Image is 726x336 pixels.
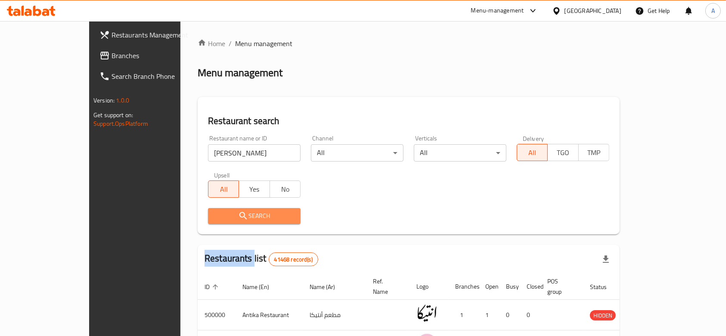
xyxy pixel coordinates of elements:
[310,282,346,292] span: Name (Ar)
[93,95,115,106] span: Version:
[373,276,399,297] span: Ref. Name
[205,252,318,266] h2: Restaurants list
[93,66,211,87] a: Search Branch Phone
[596,249,616,270] div: Export file
[242,282,280,292] span: Name (En)
[521,146,544,159] span: All
[499,274,520,300] th: Busy
[198,38,225,49] a: Home
[112,30,204,40] span: Restaurants Management
[208,144,301,162] input: Search for restaurant name or ID..
[273,183,297,196] span: No
[242,183,266,196] span: Yes
[410,274,448,300] th: Logo
[198,66,282,80] h2: Menu management
[448,300,478,330] td: 1
[590,311,616,320] span: HIDDEN
[198,38,620,49] nav: breadcrumb
[215,211,294,221] span: Search
[303,300,366,330] td: مطعم أنتيكا
[311,144,403,162] div: All
[520,300,540,330] td: 0
[414,144,506,162] div: All
[93,109,133,121] span: Get support on:
[471,6,524,16] div: Menu-management
[551,146,575,159] span: TGO
[208,180,239,198] button: All
[112,50,204,61] span: Branches
[547,276,573,297] span: POS group
[205,282,221,292] span: ID
[269,255,318,264] span: 41468 record(s)
[93,118,148,129] a: Support.OpsPlatform
[499,300,520,330] td: 0
[208,208,301,224] button: Search
[93,45,211,66] a: Branches
[235,38,292,49] span: Menu management
[478,274,499,300] th: Open
[582,146,606,159] span: TMP
[565,6,621,16] div: [GEOGRAPHIC_DATA]
[229,38,232,49] li: /
[198,300,236,330] td: 500000
[239,180,270,198] button: Yes
[270,180,301,198] button: No
[517,144,548,161] button: All
[547,144,578,161] button: TGO
[590,282,618,292] span: Status
[269,252,318,266] div: Total records count
[93,25,211,45] a: Restaurants Management
[711,6,715,16] span: A
[212,183,236,196] span: All
[214,172,230,178] label: Upsell
[448,274,478,300] th: Branches
[116,95,129,106] span: 1.0.0
[112,71,204,81] span: Search Branch Phone
[208,115,609,128] h2: Restaurant search
[578,144,609,161] button: TMP
[416,302,438,324] img: Antika Restaurant
[236,300,303,330] td: Antika Restaurant
[520,274,540,300] th: Closed
[523,135,544,141] label: Delivery
[478,300,499,330] td: 1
